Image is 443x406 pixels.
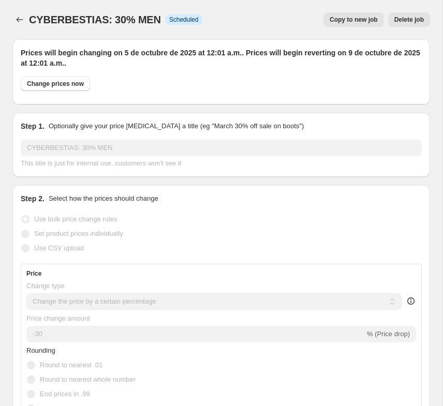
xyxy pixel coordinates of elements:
h2: Step 1. [21,121,45,131]
button: Delete job [388,12,430,27]
span: Change type [26,282,65,290]
span: Round to nearest whole number [40,375,136,383]
span: Price change amount [26,314,90,322]
h3: Price [26,269,41,278]
button: Change prices now [21,77,90,91]
span: This title is just for internal use, customers won't see it [21,159,181,167]
span: Use CSV upload [34,244,84,252]
span: % (Price drop) [367,330,410,338]
button: Price change jobs [12,12,27,27]
span: Scheduled [169,16,199,24]
span: Set product prices individually [34,230,123,237]
input: -15 [26,326,365,342]
h2: Prices will begin changing on 5 de octubre de 2025 at 12:01 a.m.. Prices will begin reverting on ... [21,48,422,68]
span: Use bulk price change rules [34,215,117,223]
span: Rounding [26,347,55,354]
span: End prices in .99 [40,390,90,398]
span: CYBERBESTIAS: 30% MEN [29,14,161,25]
p: Optionally give your price [MEDICAL_DATA] a title (eg "March 30% off sale on boots") [49,121,304,131]
span: Copy to new job [330,16,378,24]
div: help [406,296,416,306]
h2: Step 2. [21,193,45,204]
p: Select how the prices should change [49,193,158,204]
span: Round to nearest .01 [40,361,102,369]
span: Delete job [394,16,424,24]
input: 30% off holiday sale [21,140,422,156]
button: Copy to new job [323,12,384,27]
span: Change prices now [27,80,84,88]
